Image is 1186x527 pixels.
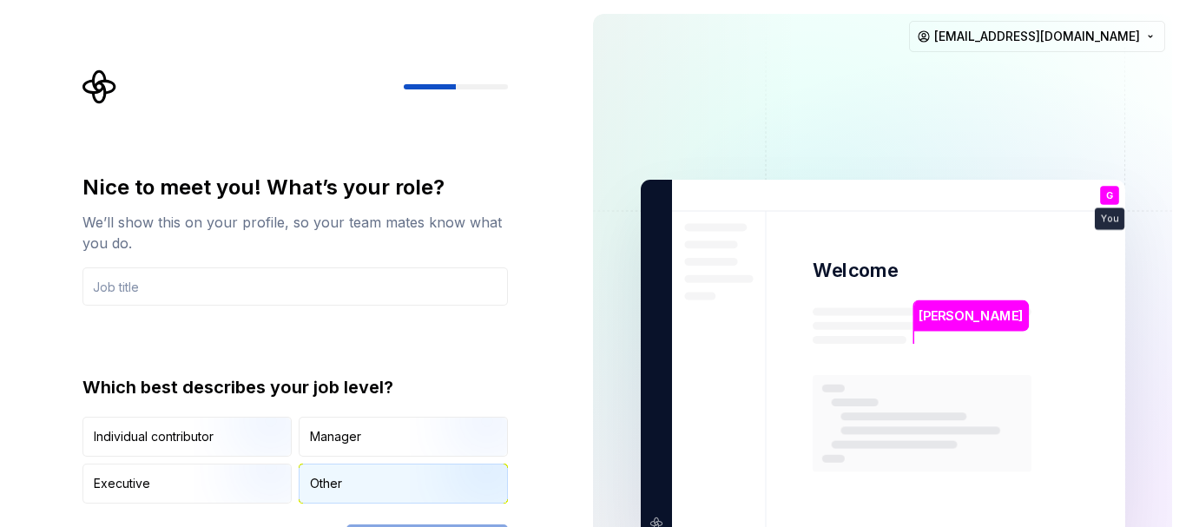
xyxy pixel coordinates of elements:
[909,21,1165,52] button: [EMAIL_ADDRESS][DOMAIN_NAME]
[310,475,342,492] div: Other
[82,212,508,254] div: We’ll show this on your profile, so your team mates know what you do.
[1105,191,1112,201] p: G
[94,428,214,445] div: Individual contributor
[82,267,508,306] input: Job title
[813,258,898,283] p: Welcome
[82,174,508,201] div: Nice to meet you! What’s your role?
[94,475,150,492] div: Executive
[82,375,508,399] div: Which best describes your job level?
[934,28,1140,45] span: [EMAIL_ADDRESS][DOMAIN_NAME]
[310,428,361,445] div: Manager
[919,306,1023,326] p: [PERSON_NAME]
[82,69,117,104] svg: Supernova Logo
[1101,214,1118,224] p: You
